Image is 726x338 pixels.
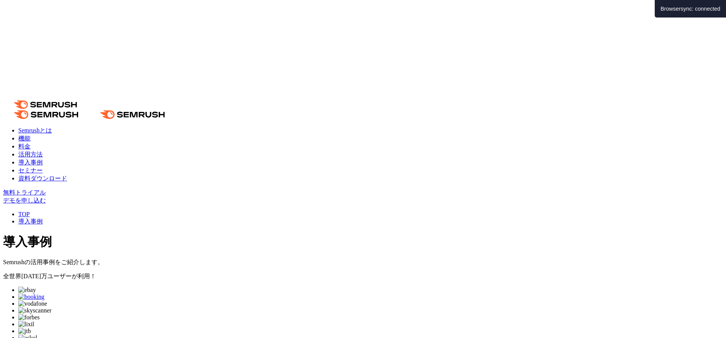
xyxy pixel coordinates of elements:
[18,314,40,321] img: forbes
[18,293,44,300] img: booking
[3,197,46,204] a: デモを申し込む
[18,211,30,217] a: TOP
[21,273,72,279] span: [DATE]万ユーザー
[3,273,723,281] p: 全世界 が利用！
[18,143,30,150] a: 料金
[18,135,30,142] a: 機能
[3,234,723,250] h1: 導入事例
[18,307,51,314] img: skyscanner
[18,328,31,335] img: jtb
[18,175,67,182] a: 資料ダウンロード
[18,300,47,307] img: vodafone
[18,321,34,328] img: lixil
[18,159,43,166] a: 導入事例
[18,151,43,158] a: 活用方法
[3,258,723,266] div: Semrushの活用事例をご紹介します。
[18,167,43,174] a: セミナー
[3,189,46,196] a: 無料トライアル
[18,287,36,293] img: ebay
[18,218,43,225] a: 導入事例
[18,127,52,134] a: Semrushとは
